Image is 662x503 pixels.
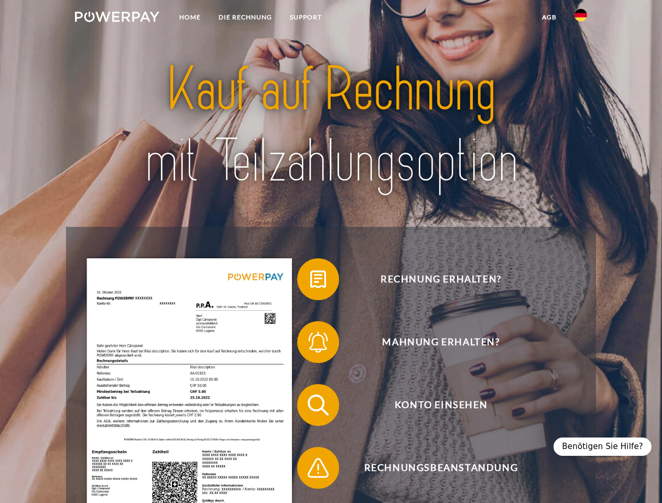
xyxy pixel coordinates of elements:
a: agb [533,8,566,27]
img: qb_bell.svg [305,329,331,355]
img: qb_search.svg [305,392,331,418]
a: Home [170,8,210,27]
button: Rechnung erhalten? [297,258,570,300]
button: Rechnungsbeanstandung [297,447,570,489]
button: Konto einsehen [297,384,570,426]
button: Mahnung erhalten? [297,321,570,363]
span: Rechnungsbeanstandung [312,447,569,489]
span: Rechnung erhalten? [312,258,569,300]
span: Mahnung erhalten? [312,321,569,363]
img: title-powerpay_de.svg [100,50,562,201]
div: Benötigen Sie Hilfe? [554,438,652,456]
img: de [574,9,587,21]
img: logo-powerpay-white.svg [75,12,159,22]
a: SUPPORT [281,8,331,27]
img: qb_bill.svg [305,266,331,292]
img: qb_warning.svg [305,455,331,481]
span: Konto einsehen [312,384,569,426]
a: DIE RECHNUNG [210,8,281,27]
